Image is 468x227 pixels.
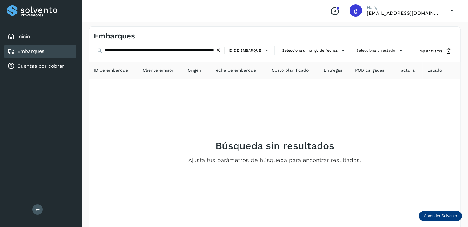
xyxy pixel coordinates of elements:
[367,10,441,16] p: gzamora@tyaasa.mx
[188,67,201,74] span: Origen
[188,157,361,164] p: Ajusta tus parámetros de búsqueda para encontrar resultados.
[411,46,457,57] button: Limpiar filtros
[94,67,128,74] span: ID de embarque
[17,48,44,54] a: Embarques
[17,34,30,39] a: Inicio
[272,67,309,74] span: Costo planificado
[367,5,441,10] p: Hola,
[94,32,135,41] h4: Embarques
[424,213,457,218] p: Aprender Solvento
[355,67,384,74] span: POD cargadas
[398,67,415,74] span: Factura
[419,211,462,221] div: Aprender Solvento
[354,46,406,56] button: Selecciona un estado
[215,140,334,152] h2: Búsqueda sin resultados
[143,67,174,74] span: Cliente emisor
[4,59,76,73] div: Cuentas por cobrar
[416,48,442,54] span: Limpiar filtros
[17,63,64,69] a: Cuentas por cobrar
[4,30,76,43] div: Inicio
[214,67,256,74] span: Fecha de embarque
[229,48,261,53] span: ID de embarque
[4,45,76,58] div: Embarques
[324,67,342,74] span: Entregas
[280,46,349,56] button: Selecciona un rango de fechas
[21,13,74,17] p: Proveedores
[227,46,272,55] button: ID de embarque
[427,67,442,74] span: Estado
